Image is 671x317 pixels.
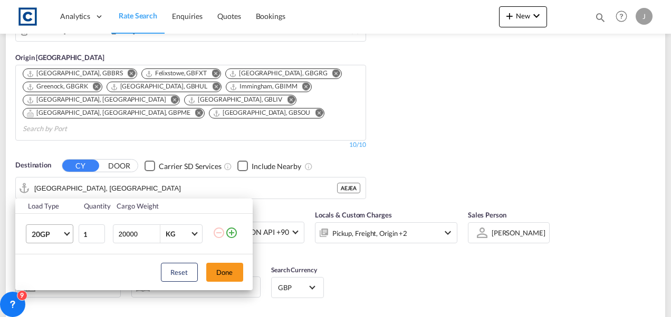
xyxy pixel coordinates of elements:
[32,229,62,240] span: 20GP
[166,230,175,238] div: KG
[225,226,238,239] md-icon: icon-plus-circle-outline
[78,199,110,214] th: Quantity
[118,225,160,243] input: Enter Weight
[206,263,243,282] button: Done
[161,263,198,282] button: Reset
[79,224,105,243] input: Qty
[26,224,73,243] md-select: Choose: 20GP
[15,199,78,214] th: Load Type
[213,226,225,239] md-icon: icon-minus-circle-outline
[117,201,206,211] div: Cargo Weight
